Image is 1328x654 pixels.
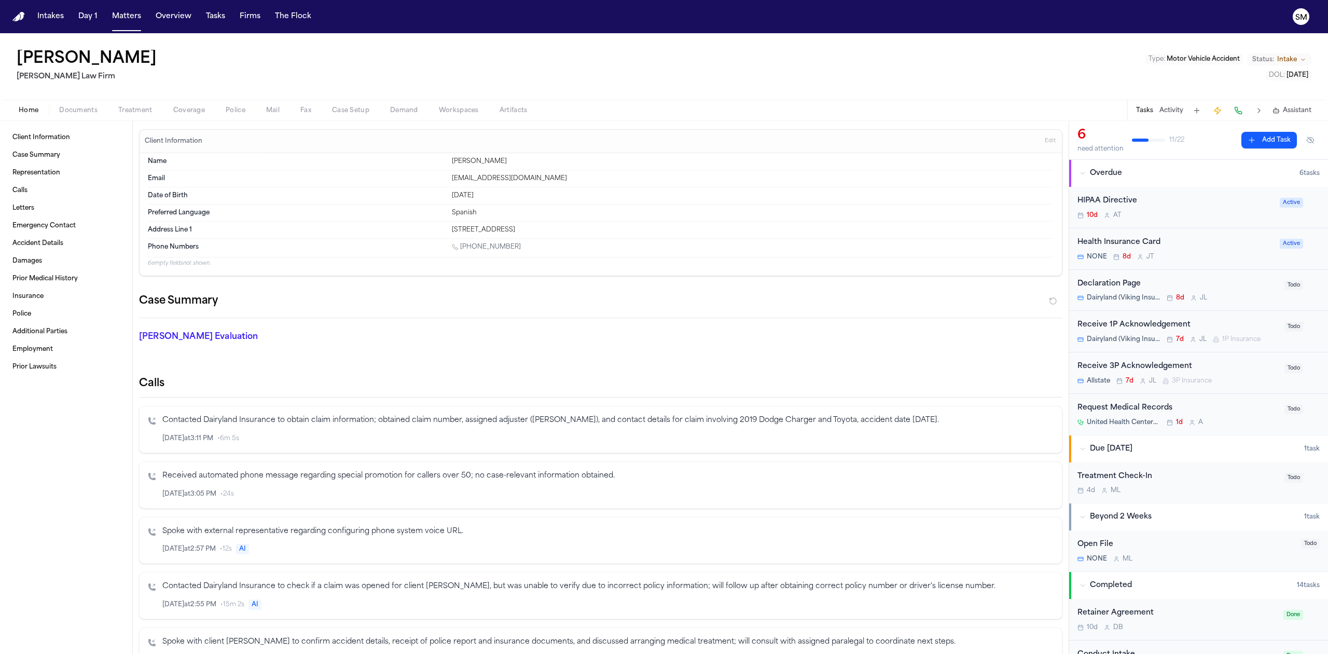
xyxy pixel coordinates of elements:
[8,341,124,358] a: Employment
[1241,132,1297,148] button: Add Task
[1090,512,1152,522] span: Beyond 2 Weeks
[1045,138,1056,145] span: Edit
[1176,335,1184,344] span: 7d
[1069,270,1328,311] div: Open task: Declaration Page
[148,243,199,251] span: Phone Numbers
[1145,54,1243,64] button: Edit Type: Motor Vehicle Accident
[1149,56,1165,62] span: Type :
[1077,278,1278,290] div: Declaration Page
[8,147,124,163] a: Case Summary
[1077,127,1124,144] div: 6
[1087,555,1107,563] span: NONE
[1172,377,1212,385] span: 3P Insurance
[173,106,205,115] span: Coverage
[12,151,60,159] span: Case Summary
[1283,610,1303,620] span: Done
[12,133,70,142] span: Client Information
[1087,211,1098,220] span: 10d
[1301,132,1320,148] button: Hide completed tasks (⌘⇧H)
[1069,530,1328,571] div: Open task: Open File
[1123,555,1132,563] span: M L
[17,50,157,69] button: Edit matter name
[1198,418,1203,427] span: A
[1266,70,1311,80] button: Edit DOL: 2025-07-16
[1087,623,1098,632] span: 10d
[1087,294,1160,302] span: Dairyland (Viking Insurance Company of [US_STATE])
[1149,377,1156,385] span: J L
[1069,503,1328,530] button: Beyond 2 Weeks1task
[1304,445,1320,453] span: 1 task
[1231,103,1246,118] button: Make a Call
[148,174,446,183] dt: Email
[108,7,145,26] a: Matters
[118,106,153,115] span: Treatment
[1090,168,1122,179] span: Overdue
[439,106,479,115] span: Workspaces
[1069,394,1328,435] div: Open task: Request Medical Records
[1280,239,1303,249] span: Active
[148,209,446,217] dt: Preferred Language
[8,306,124,322] a: Police
[220,490,234,498] span: • 24s
[1284,280,1303,290] span: Todo
[220,601,244,609] span: • 15m 2s
[151,7,196,26] a: Overview
[1297,581,1320,590] span: 14 task s
[148,157,446,166] dt: Name
[1069,572,1328,599] button: Completed14tasks
[500,106,528,115] span: Artifacts
[390,106,418,115] span: Demand
[8,165,124,181] a: Representation
[162,581,1054,593] p: Contacted Dairyland Insurance to check if a claim was opened for client [PERSON_NAME], but was un...
[1087,377,1110,385] span: Allstate
[1090,444,1132,454] span: Due [DATE]
[19,106,38,115] span: Home
[1077,539,1295,551] div: Open File
[1069,599,1328,641] div: Open task: Retainer Agreement
[162,415,1054,427] p: Contacted Dairyland Insurance to obtain claim information; obtained claim number, assigned adjust...
[12,257,42,265] span: Damages
[452,192,1054,200] div: [DATE]
[17,50,157,69] h1: [PERSON_NAME]
[271,7,315,26] button: The Flock
[1077,402,1278,414] div: Request Medical Records
[1069,160,1328,187] button: Overdue6tasks
[12,275,78,283] span: Prior Medical History
[226,106,245,115] span: Police
[1272,106,1311,115] button: Assistant
[148,192,446,200] dt: Date of Birth
[1146,253,1154,261] span: J T
[1136,106,1153,115] button: Tasks
[162,601,216,609] span: [DATE] at 2:55 PM
[139,376,1062,391] h2: Calls
[8,217,124,234] a: Emergency Contact
[236,544,249,554] span: AI
[1283,106,1311,115] span: Assistant
[1077,361,1278,373] div: Receive 3P Acknowledgement
[1077,195,1274,207] div: HIPAA Directive
[8,235,124,252] a: Accident Details
[1247,53,1311,66] button: Change status from Intake
[162,490,216,498] span: [DATE] at 3:05 PM
[452,174,1054,183] div: [EMAIL_ADDRESS][DOMAIN_NAME]
[1210,103,1225,118] button: Create Immediate Task
[1111,486,1120,495] span: M L
[1069,462,1328,503] div: Open task: Treatment Check-In
[139,331,438,343] p: [PERSON_NAME] Evaluation
[33,7,68,26] button: Intakes
[1077,471,1278,483] div: Treatment Check-In
[452,157,1054,166] div: [PERSON_NAME]
[1069,228,1328,270] div: Open task: Health Insurance Card
[12,169,60,177] span: Representation
[1176,418,1183,427] span: 1d
[1159,106,1183,115] button: Activity
[1280,198,1303,208] span: Active
[217,434,239,443] span: • 6m 5s
[162,545,216,553] span: [DATE] at 2:57 PM
[1113,211,1122,220] span: A T
[300,106,311,115] span: Fax
[162,470,1054,482] p: Received automated phone message regarding special promotion for callers over 50; no case-relevan...
[1069,352,1328,394] div: Open task: Receive 3P Acknowledgement
[236,7,265,26] button: Firms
